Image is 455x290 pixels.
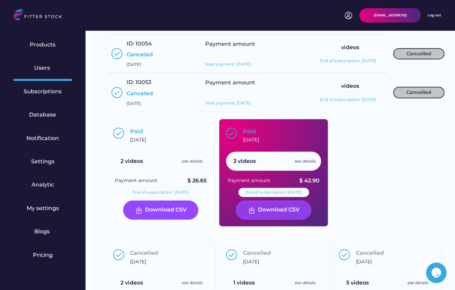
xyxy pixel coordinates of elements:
[295,158,316,164] div: see details
[34,64,51,72] div: Users
[243,249,271,257] div: Cancelled
[393,87,445,98] button: Cancelled
[233,279,255,287] div: 1 videos
[339,249,350,260] img: Group%201000002397.svg
[130,128,143,135] div: Paid
[356,249,384,257] div: Cancelled
[299,177,320,184] div: $ 42.90
[33,251,53,259] div: Pricing
[145,206,187,214] div: Download CSV
[248,206,256,214] img: Frame%20%287%29.svg
[30,41,56,49] div: Products
[130,137,146,143] div: [DATE]
[130,259,146,265] div: [DATE]
[393,48,445,60] button: Cancelled
[113,249,124,260] img: Group%201000002397.svg
[112,87,122,98] img: Group%201000002397.svg
[27,205,59,212] div: My settings
[14,9,68,23] img: LOGO.svg
[182,158,203,164] div: see details
[120,157,143,165] div: 2 videos
[112,48,122,59] img: Group%201000002397.svg
[127,51,153,58] div: Canceled
[24,88,62,95] div: Subscriptions
[133,190,189,195] div: End of subscription: [DATE]
[130,249,158,257] div: Cancelled
[428,13,441,18] div: Log out
[243,128,256,135] div: Paid
[205,61,251,67] div: Next payment: [DATE]
[407,280,429,286] div: see details
[127,62,141,68] div: [DATE]
[115,177,157,184] div: Payment amount
[320,58,376,64] div: End of subscription: [DATE]
[356,259,372,265] div: [DATE]
[127,40,152,47] div: ID: 10054
[344,11,353,19] img: profile-circle.svg
[127,101,141,107] div: [DATE]
[258,206,300,214] div: Download CSV
[27,135,59,142] div: Notification
[226,128,237,139] img: Group%201000002397.svg
[320,82,381,90] div: videos
[320,44,381,51] div: videos
[127,90,153,97] div: Canceled
[246,190,302,195] div: End of subscription: [DATE]
[29,111,56,119] div: Database
[205,79,257,86] div: Payment amount
[346,279,369,287] div: 5 videos
[226,249,237,260] img: Group%201000002397.svg
[233,157,256,165] div: 3 videos
[295,280,316,286] div: see details
[31,181,54,189] div: Analytic
[187,177,207,184] div: $ 26.65
[120,279,143,287] div: 2 videos
[228,177,270,184] div: Payment amount
[113,128,124,139] img: Group%201000002397.svg
[205,40,257,48] div: Payment amount
[205,100,251,106] div: Next payment: [DATE]
[135,206,143,214] img: Frame%20%287%29.svg
[426,263,448,283] iframe: chat widget
[127,79,151,86] div: ID: 10053
[320,97,376,103] div: End of subscription: [DATE]
[182,280,203,286] div: see details
[243,259,259,265] div: [DATE]
[374,13,407,18] div: [EMAIL_ADDRESS]
[243,137,259,143] div: [DATE]
[31,158,54,165] div: Settings
[34,228,51,235] div: Blogs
